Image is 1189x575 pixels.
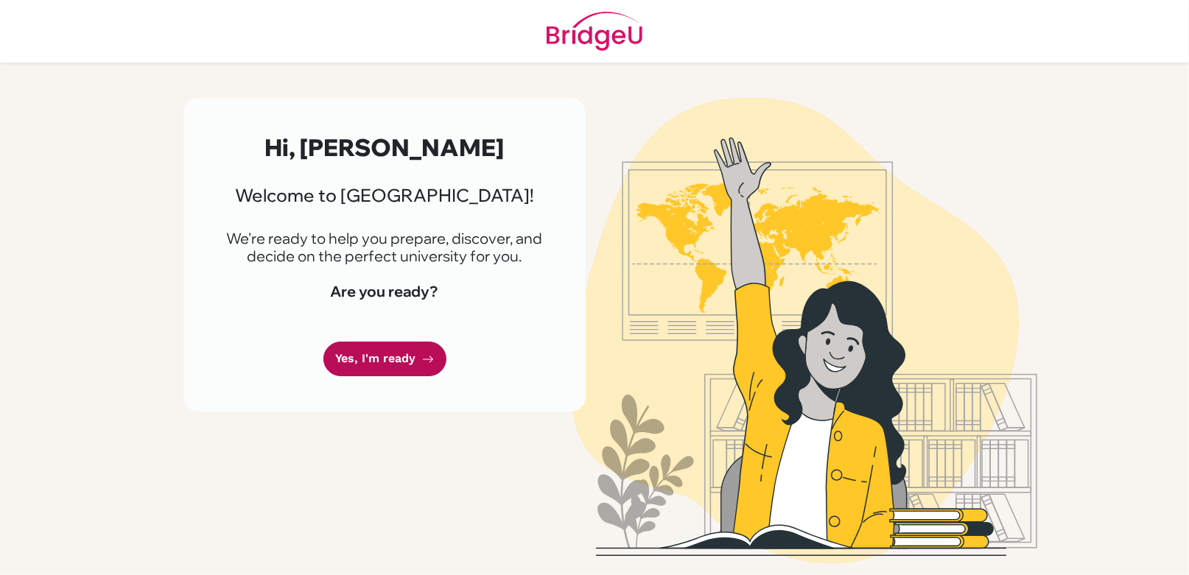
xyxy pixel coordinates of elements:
p: We're ready to help you prepare, discover, and decide on the perfect university for you. [219,230,550,265]
h3: Welcome to [GEOGRAPHIC_DATA]! [219,185,550,206]
a: Yes, I'm ready [323,342,446,376]
h4: Are you ready? [219,283,550,300]
h2: Hi, [PERSON_NAME] [219,133,550,161]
